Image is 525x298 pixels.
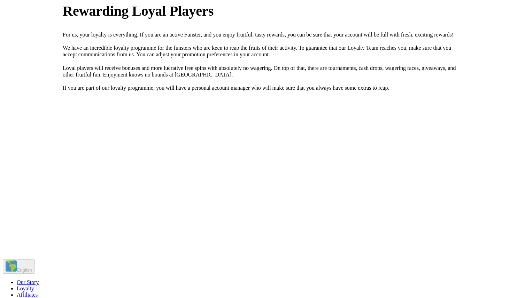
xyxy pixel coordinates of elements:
[3,259,35,274] button: English
[17,285,34,291] a: Loyalty
[63,5,462,17] h1: Rewarding Loyal Players
[17,292,38,298] a: Affiliates
[17,267,32,273] span: English
[17,279,39,285] a: Our Story
[63,45,462,58] p: We have an incredible loyalty programme for the funsters who are keen to reap the fruits of their...
[63,31,462,38] p: For us, your loyalty is everything. If you are an active Funster, and you enjoy fruitful, tasty r...
[6,260,17,272] img: English flag
[63,65,462,78] p: Loyal players will receive bonuses and more lucrative free spins with absolutely no wagering. On ...
[63,84,462,91] p: If you are part of our loyalty programme, you will have a personal account manager who will make ...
